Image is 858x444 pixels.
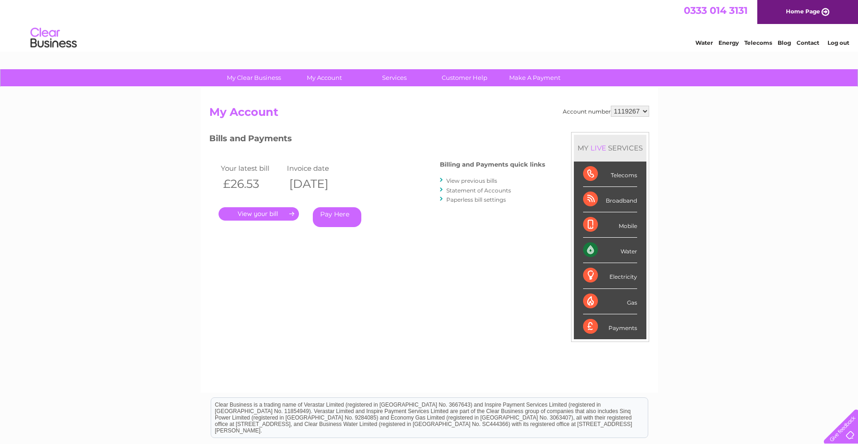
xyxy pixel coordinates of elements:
[589,144,608,152] div: LIVE
[583,314,637,339] div: Payments
[497,69,573,86] a: Make A Payment
[356,69,432,86] a: Services
[695,39,713,46] a: Water
[446,177,497,184] a: View previous bills
[583,212,637,238] div: Mobile
[563,106,649,117] div: Account number
[583,187,637,212] div: Broadband
[219,162,285,174] td: Your latest bill
[684,5,748,16] a: 0333 014 3131
[30,24,77,52] img: logo.png
[313,207,361,227] a: Pay Here
[286,69,362,86] a: My Account
[583,263,637,288] div: Electricity
[744,39,772,46] a: Telecoms
[209,106,649,123] h2: My Account
[211,5,648,45] div: Clear Business is a trading name of Verastar Limited (registered in [GEOGRAPHIC_DATA] No. 3667643...
[828,39,849,46] a: Log out
[426,69,503,86] a: Customer Help
[440,161,545,168] h4: Billing and Payments quick links
[216,69,292,86] a: My Clear Business
[583,162,637,187] div: Telecoms
[718,39,739,46] a: Energy
[574,135,646,161] div: MY SERVICES
[219,207,299,221] a: .
[219,174,285,193] th: £26.53
[778,39,791,46] a: Blog
[209,132,545,148] h3: Bills and Payments
[583,238,637,263] div: Water
[446,196,506,203] a: Paperless bill settings
[797,39,819,46] a: Contact
[446,187,511,194] a: Statement of Accounts
[285,174,351,193] th: [DATE]
[583,289,637,314] div: Gas
[285,162,351,174] td: Invoice date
